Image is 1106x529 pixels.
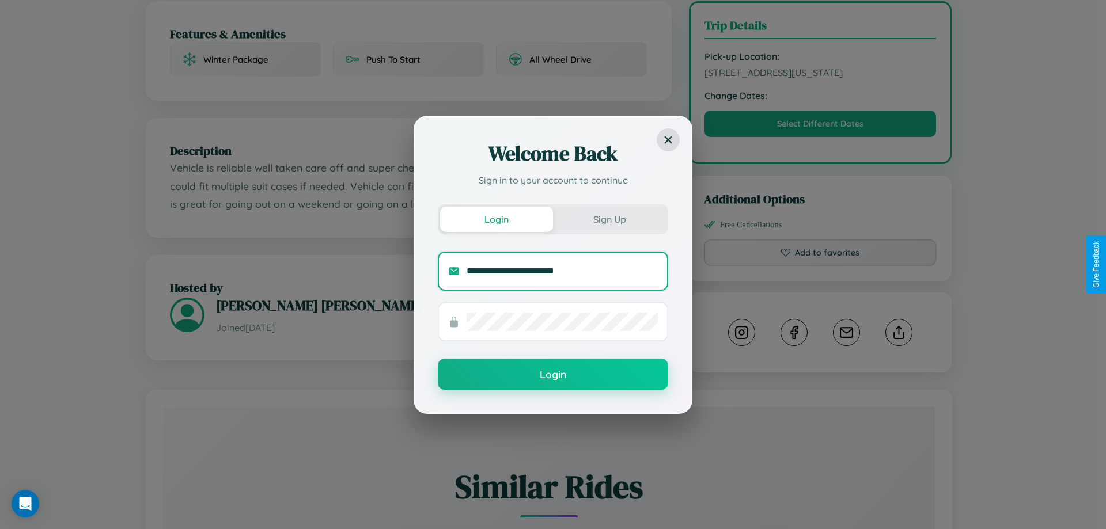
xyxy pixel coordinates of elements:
div: Give Feedback [1092,241,1100,288]
button: Login [438,359,668,390]
p: Sign in to your account to continue [438,173,668,187]
button: Sign Up [553,207,666,232]
button: Login [440,207,553,232]
div: Open Intercom Messenger [12,490,39,517]
h2: Welcome Back [438,140,668,168]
